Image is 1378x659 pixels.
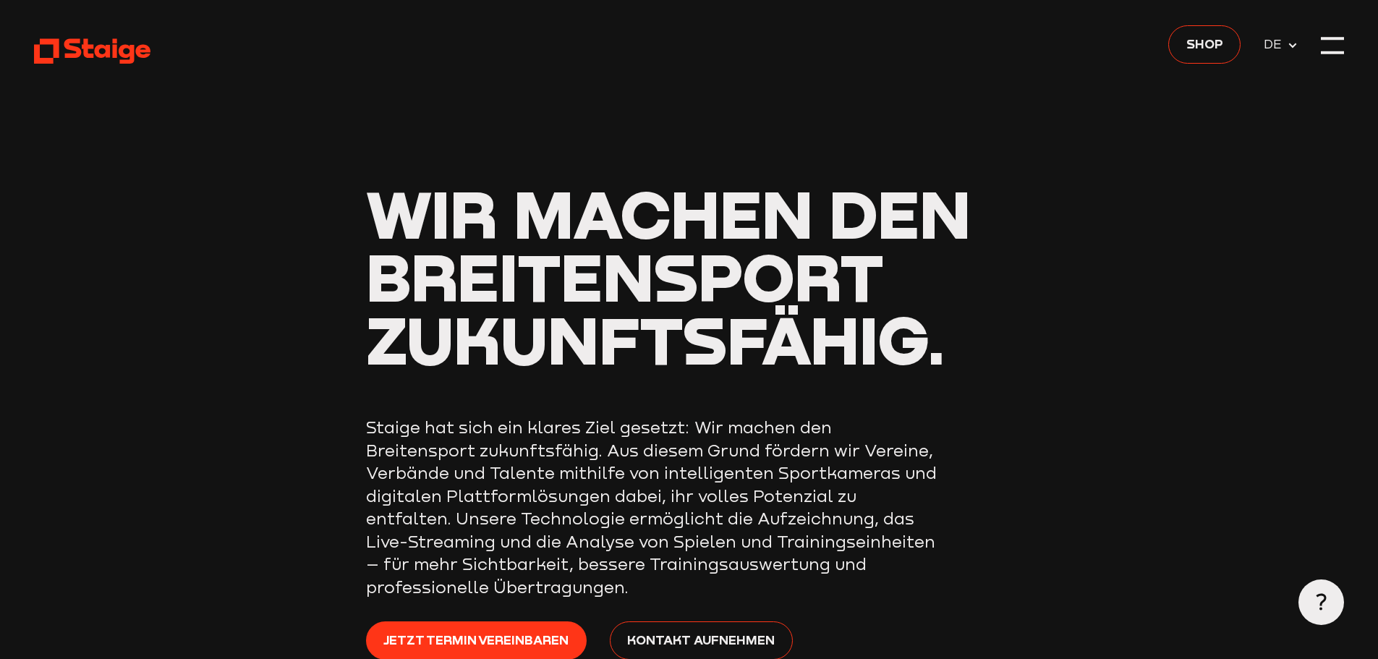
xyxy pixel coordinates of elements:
[1168,25,1241,64] a: Shop
[627,630,775,650] span: Kontakt aufnehmen
[1186,33,1223,54] span: Shop
[366,174,971,378] span: Wir machen den Breitensport zukunftsfähig.
[383,630,569,650] span: Jetzt Termin vereinbaren
[366,416,945,598] p: Staige hat sich ein klares Ziel gesetzt: Wir machen den Breitensport zukunftsfähig. Aus diesem Gr...
[1264,34,1287,54] span: DE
